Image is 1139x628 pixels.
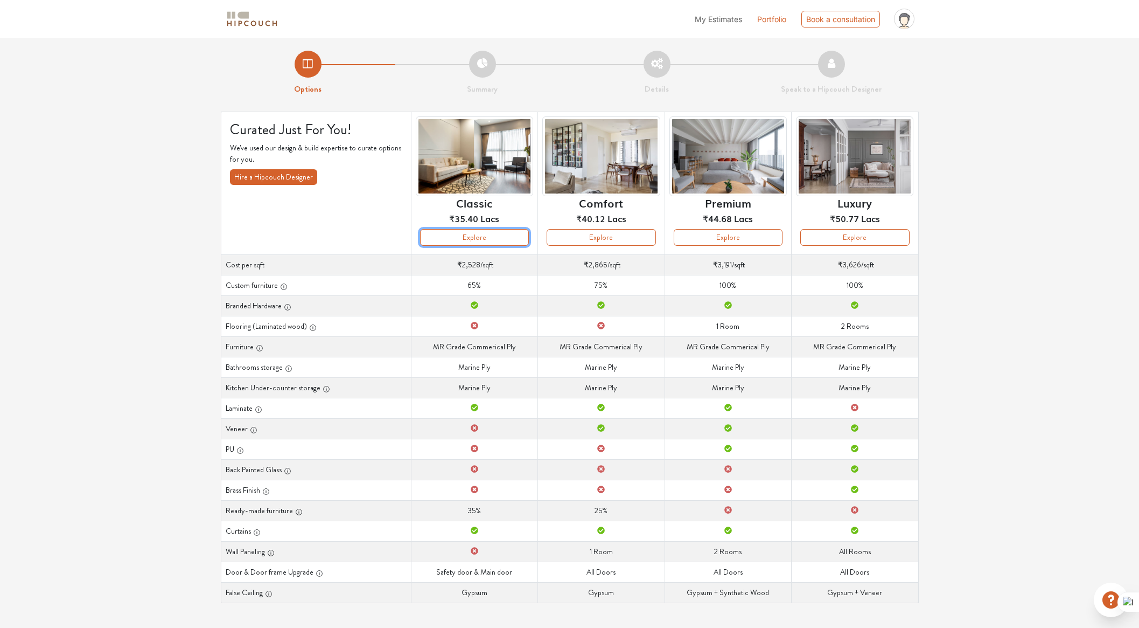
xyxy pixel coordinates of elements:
[757,13,786,25] a: Portfolio
[734,212,753,225] span: Lacs
[411,336,537,357] td: MR Grade Commerical Ply
[665,582,791,603] td: Gypsum + Synthetic Wood
[792,541,918,562] td: All Rooms
[576,212,605,225] span: ₹40.12
[665,275,791,295] td: 100%
[665,377,791,398] td: Marine Ply
[411,582,537,603] td: Gypsum
[781,83,882,95] strong: Speak to a Hipcouch Designer
[838,259,861,270] span: ₹3,626
[792,275,918,295] td: 100%
[457,259,480,270] span: ₹2,528
[792,357,918,377] td: Marine Ply
[538,582,665,603] td: Gypsum
[792,562,918,582] td: All Doors
[294,83,322,95] strong: Options
[221,336,411,357] th: Furniture
[837,196,872,209] h6: Luxury
[800,229,909,246] button: Explore
[538,357,665,377] td: Marine Ply
[665,357,791,377] td: Marine Ply
[703,212,732,225] span: ₹44.68
[411,562,537,582] td: Safety door & Main door
[792,336,918,357] td: MR Grade Commerical Ply
[547,229,655,246] button: Explore
[221,521,411,541] th: Curtains
[411,275,537,295] td: 65%
[713,259,732,270] span: ₹3,191
[467,83,498,95] strong: Summary
[665,254,791,275] td: /sqft
[538,254,665,275] td: /sqft
[665,541,791,562] td: 2 Rooms
[542,116,660,197] img: header-preview
[225,10,279,29] img: logo-horizontal.svg
[221,254,411,275] th: Cost per sqft
[411,357,537,377] td: Marine Ply
[221,357,411,377] th: Bathrooms storage
[221,418,411,439] th: Veneer
[669,116,787,197] img: header-preview
[221,439,411,459] th: PU
[695,15,742,24] span: My Estimates
[221,541,411,562] th: Wall Paneling
[801,11,880,27] div: Book a consultation
[449,212,478,225] span: ₹35.40
[230,142,402,165] p: We've used our design & build expertise to curate options for you.
[411,500,537,521] td: 35%
[579,196,623,209] h6: Comfort
[665,336,791,357] td: MR Grade Commerical Ply
[796,116,913,197] img: header-preview
[456,196,492,209] h6: Classic
[221,459,411,480] th: Back Painted Glass
[665,562,791,582] td: All Doors
[420,229,529,246] button: Explore
[665,316,791,336] td: 1 Room
[416,116,533,197] img: header-preview
[792,377,918,398] td: Marine Ply
[221,582,411,603] th: False Ceiling
[221,500,411,521] th: Ready-made furniture
[411,377,537,398] td: Marine Ply
[230,121,402,138] h4: Curated Just For You!
[538,336,665,357] td: MR Grade Commerical Ply
[221,480,411,500] th: Brass Finish
[607,212,626,225] span: Lacs
[792,316,918,336] td: 2 Rooms
[861,212,880,225] span: Lacs
[221,295,411,316] th: Branded Hardware
[674,229,782,246] button: Explore
[221,377,411,398] th: Kitchen Under-counter storage
[221,398,411,418] th: Laminate
[221,562,411,582] th: Door & Door frame Upgrade
[538,562,665,582] td: All Doors
[221,316,411,336] th: Flooring (Laminated wood)
[538,377,665,398] td: Marine Ply
[225,7,279,31] span: logo-horizontal.svg
[645,83,669,95] strong: Details
[538,275,665,295] td: 75%
[584,259,607,270] span: ₹2,865
[221,275,411,295] th: Custom furniture
[230,169,317,185] button: Hire a Hipcouch Designer
[830,212,859,225] span: ₹50.77
[538,500,665,521] td: 25%
[792,582,918,603] td: Gypsum + Veneer
[480,212,499,225] span: Lacs
[705,196,751,209] h6: Premium
[538,541,665,562] td: 1 Room
[792,254,918,275] td: /sqft
[411,254,537,275] td: /sqft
